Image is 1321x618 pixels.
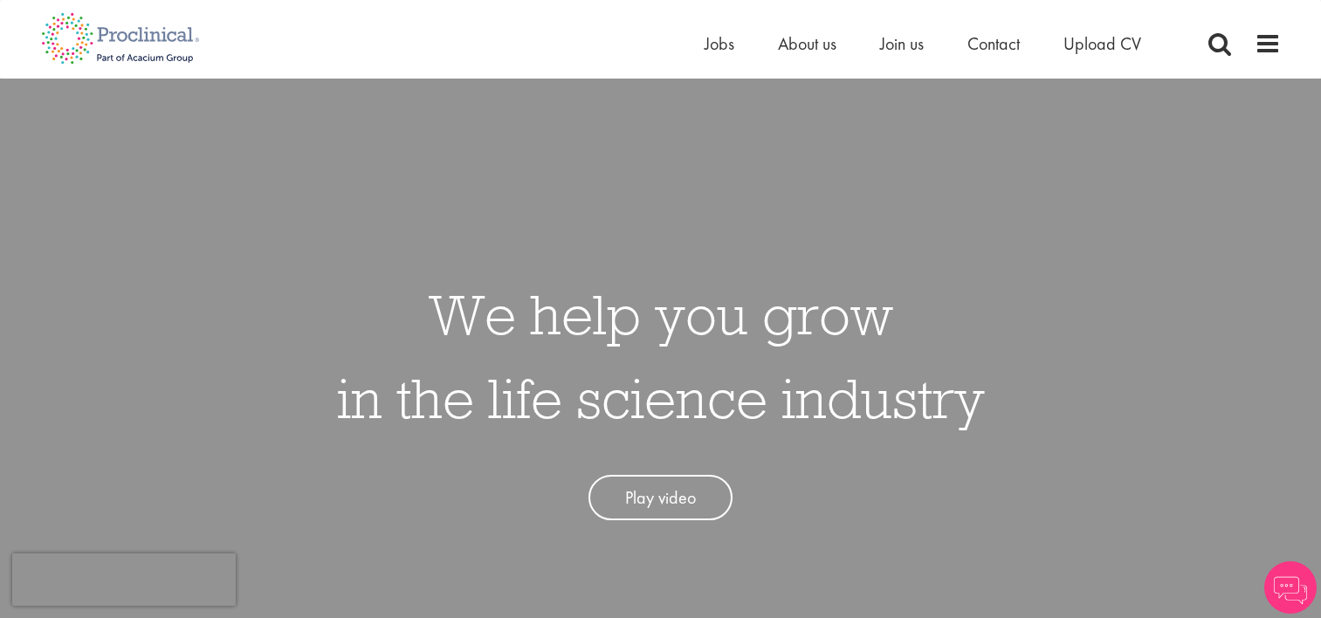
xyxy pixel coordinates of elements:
[778,32,836,55] a: About us
[880,32,924,55] a: Join us
[337,272,985,440] h1: We help you grow in the life science industry
[588,475,733,521] a: Play video
[967,32,1020,55] a: Contact
[1264,561,1317,614] img: Chatbot
[1063,32,1141,55] a: Upload CV
[705,32,734,55] a: Jobs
